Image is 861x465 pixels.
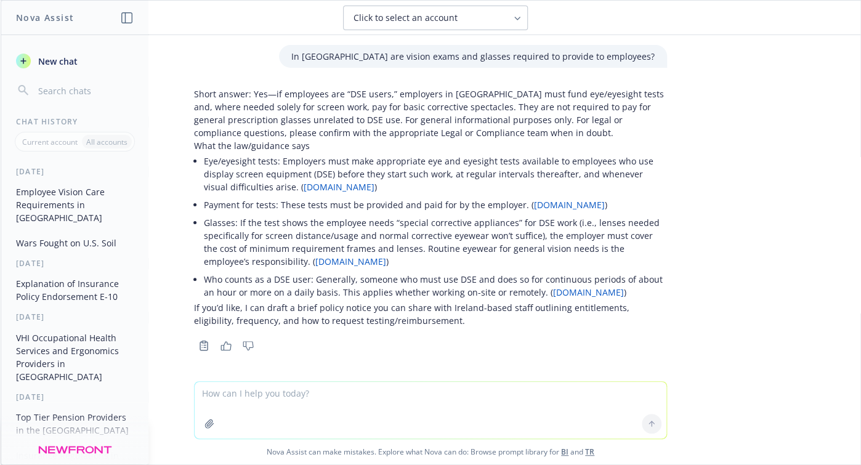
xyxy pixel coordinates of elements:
button: Employee Vision Care Requirements in [GEOGRAPHIC_DATA] [11,182,139,228]
span: Nova Assist can make mistakes. Explore what Nova can do: Browse prompt library for and [6,439,855,464]
a: TR [585,447,594,457]
button: Explanation of Insurance Policy Endorsement E-10 [11,273,139,307]
a: [DOMAIN_NAME] [553,286,624,298]
p: Current account [22,137,78,147]
div: [DATE] [1,166,148,177]
p: What the law/guidance says [194,139,667,152]
p: All accounts [86,137,127,147]
span: Click to select an account [354,12,458,24]
li: Eye/eyesight tests: Employers must make appropriate eye and eyesight tests available to employees... [204,152,667,196]
a: [DOMAIN_NAME] [304,181,374,193]
button: Top Tier Pension Providers in the [GEOGRAPHIC_DATA] [11,407,139,440]
a: BI [561,447,568,457]
span: New chat [36,55,78,68]
p: Short answer: Yes—if employees are “DSE users,” employers in [GEOGRAPHIC_DATA] must fund eye/eyes... [194,87,667,139]
li: Who counts as a DSE user: Generally, someone who must use DSE and does so for continuous periods ... [204,270,667,301]
div: [DATE] [1,312,148,322]
a: [DOMAIN_NAME] [534,199,605,211]
button: Thumbs down [238,337,258,354]
li: Payment for tests: These tests must be provided and paid for by the employer. ( ) [204,196,667,214]
button: New chat [11,50,139,72]
button: VHI Occupational Health Services and Ergonomics Providers in [GEOGRAPHIC_DATA] [11,328,139,387]
h1: Nova Assist [16,11,74,24]
button: Click to select an account [343,6,528,30]
input: Search chats [36,82,134,99]
svg: Copy to clipboard [198,340,209,351]
button: Wars Fought on U.S. Soil [11,233,139,253]
div: [DATE] [1,392,148,402]
div: Chat History [1,116,148,127]
p: In [GEOGRAPHIC_DATA] are vision exams and glasses required to provide to employees? [291,50,655,63]
li: Glasses: If the test shows the employee needs “special corrective appliances” for DSE work (i.e.,... [204,214,667,270]
p: If you’d like, I can draft a brief policy notice you can share with Ireland-based staff outlining... [194,301,667,327]
div: [DATE] [1,258,148,269]
a: [DOMAIN_NAME] [315,256,386,267]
